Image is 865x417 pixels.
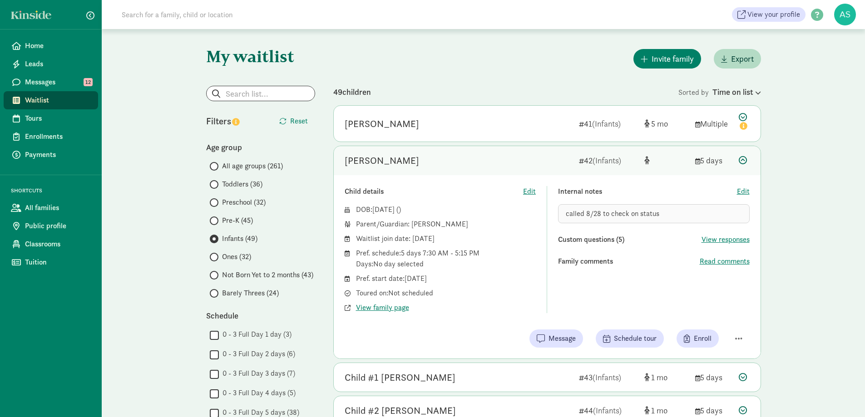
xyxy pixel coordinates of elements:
[678,86,761,98] div: Sorted by
[747,9,800,20] span: View your profile
[356,204,536,215] div: DOB: ( )
[644,118,688,130] div: [object Object]
[206,141,315,153] div: Age group
[4,217,98,235] a: Public profile
[333,86,678,98] div: 49 children
[579,154,637,167] div: 42
[222,233,257,244] span: Infants (49)
[4,146,98,164] a: Payments
[596,329,664,348] button: Schedule tour
[677,329,719,348] button: Enroll
[222,197,266,208] span: Preschool (32)
[593,155,621,166] span: (Infants)
[695,154,732,167] div: 5 days
[558,186,737,197] div: Internal notes
[25,239,91,250] span: Classrooms
[593,372,621,383] span: (Infants)
[549,333,576,344] span: Message
[116,5,371,24] input: Search for a family, child or location
[345,186,524,197] div: Child details
[25,95,91,106] span: Waitlist
[651,118,668,129] span: 5
[714,49,761,69] button: Export
[579,404,637,417] div: 44
[25,257,91,268] span: Tuition
[614,333,657,344] span: Schedule tour
[737,186,750,197] span: Edit
[4,199,98,217] a: All families
[700,256,750,267] button: Read comments
[356,248,536,270] div: Pref. schedule: 5 days 7:30 AM - 5:15 PM Days: No day selected
[4,253,98,271] a: Tuition
[566,209,659,218] span: called 8/28 to check on status
[592,118,621,129] span: (Infants)
[579,371,637,383] div: 43
[558,234,702,245] div: Custom questions (5)
[695,404,732,417] div: 5 days
[84,78,93,86] span: 12
[651,372,667,383] span: 1
[694,333,712,344] span: Enroll
[529,329,583,348] button: Message
[25,149,91,160] span: Payments
[558,256,700,267] div: Family comments
[372,205,395,214] span: [DATE]
[219,388,296,398] label: 0 - 3 Full Day 4 days (5)
[4,109,98,128] a: Tours
[356,233,536,244] div: Waitlist join date: [DATE]
[356,219,536,230] div: Parent/Guardian: [PERSON_NAME]
[644,371,688,383] div: [object Object]
[206,114,261,128] div: Filters
[695,118,732,130] div: Multiple
[206,47,315,65] h1: My waitlist
[4,235,98,253] a: Classrooms
[25,40,91,51] span: Home
[219,368,295,379] label: 0 - 3 Full Day 3 days (7)
[222,161,283,172] span: All age groups (261)
[222,179,262,190] span: Toddlers (36)
[712,86,761,98] div: Time on list
[222,270,313,280] span: Not Born Yet to 2 months (43)
[222,215,253,226] span: Pre-K (45)
[523,186,536,197] button: Edit
[4,91,98,109] a: Waitlist
[25,221,91,231] span: Public profile
[345,153,419,168] div: Calvin Neumeister
[4,73,98,91] a: Messages 12
[731,53,754,65] span: Export
[219,348,295,359] label: 0 - 3 Full Day 2 days (6)
[593,405,622,416] span: (Infants)
[356,302,409,313] button: View family page
[820,373,865,417] iframe: Chat Widget
[207,86,315,101] input: Search list...
[644,404,688,417] div: [object Object]
[272,112,315,130] button: Reset
[702,234,750,245] button: View responses
[345,117,419,131] div: Tylo Spangler
[290,116,308,127] span: Reset
[633,49,701,69] button: Invite family
[25,113,91,124] span: Tours
[356,288,536,299] div: Toured on: Not scheduled
[25,59,91,69] span: Leads
[4,55,98,73] a: Leads
[652,53,694,65] span: Invite family
[222,288,279,299] span: Barely Threes (24)
[206,309,315,322] div: Schedule
[356,273,536,284] div: Pref. start date: [DATE]
[25,77,91,88] span: Messages
[4,37,98,55] a: Home
[651,405,667,416] span: 1
[25,131,91,142] span: Enrollments
[219,329,292,340] label: 0 - 3 Full Day 1 day (3)
[644,154,688,167] div: [object Object]
[732,7,806,22] a: View your profile
[579,118,637,130] div: 41
[4,128,98,146] a: Enrollments
[345,370,455,385] div: Child #1 Whitten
